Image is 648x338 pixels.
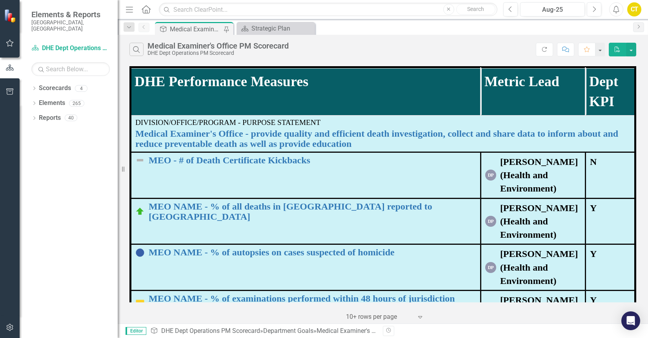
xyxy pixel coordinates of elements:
[456,4,495,15] button: Search
[149,247,476,257] a: MEO NAME - % of autopsies on cases suspected of homicide
[31,19,110,32] small: [GEOGRAPHIC_DATA], [GEOGRAPHIC_DATA]
[131,152,481,198] td: Double-Click to Edit Right Click for Context Menu
[39,114,61,123] a: Reports
[161,327,260,334] a: DHE Dept Operations PM Scorecard
[69,100,84,107] div: 265
[135,155,145,165] img: Not Defined
[590,157,597,167] span: N
[263,327,313,334] a: Department Goals
[65,115,77,121] div: 40
[485,170,496,181] div: DP
[31,10,110,19] span: Elements & Reports
[31,44,110,53] a: DHE Dept Operations PM Scorecard
[586,291,635,337] td: Double-Click to Edit
[135,128,630,149] a: Medical Examiner's Office - provide quality and efficient death investigation, collect and share ...
[131,244,481,291] td: Double-Click to Edit Right Click for Context Menu
[159,3,497,16] input: Search ClearPoint...
[523,5,582,14] div: Aug-25
[586,198,635,244] td: Double-Click to Edit
[135,299,145,309] img: Caution
[131,291,481,337] td: Double-Click to Edit Right Click for Context Menu
[251,23,313,33] div: Strategic Plan
[485,216,496,227] div: DP
[500,247,581,287] div: [PERSON_NAME] (Health and Environment)
[590,249,597,259] span: Y
[590,295,597,305] span: Y
[500,155,581,195] div: [PERSON_NAME] (Health and Environment)
[31,62,110,76] input: Search Below...
[481,152,585,198] td: Double-Click to Edit
[147,50,289,56] div: DHE Dept Operations PM Scorecard
[481,198,585,244] td: Double-Click to Edit
[170,24,222,34] div: Medical Examiner's Office PM Scorecard
[590,203,597,213] span: Y
[135,118,630,127] div: Division/Office/Program - Purpose Statement
[75,85,87,92] div: 4
[520,2,585,16] button: Aug-25
[147,42,289,50] div: Medical Examiner's Office PM Scorecard
[131,115,635,152] td: Double-Click to Edit Right Click for Context Menu
[481,244,585,291] td: Double-Click to Edit
[500,293,581,334] div: [PERSON_NAME] (Health and Environment)
[135,248,145,257] img: No Information
[627,2,641,16] button: CT
[481,291,585,337] td: Double-Click to Edit
[150,327,377,336] div: » »
[126,327,146,335] span: Editor
[4,9,18,23] img: ClearPoint Strategy
[467,6,484,12] span: Search
[135,207,145,216] img: On Target
[500,201,581,242] div: [PERSON_NAME] (Health and Environment)
[131,198,481,244] td: Double-Click to Edit Right Click for Context Menu
[317,327,428,334] div: Medical Examiner's Office PM Scorecard
[39,84,71,93] a: Scorecards
[39,99,65,108] a: Elements
[485,262,496,273] div: DP
[149,155,476,165] a: MEO - # of Death Certificate Kickbacks
[238,23,313,33] a: Strategic Plan
[149,201,476,222] a: MEO NAME - % of all deaths in [GEOGRAPHIC_DATA] reported to [GEOGRAPHIC_DATA]
[621,311,640,330] div: Open Intercom Messenger
[586,244,635,291] td: Double-Click to Edit
[586,152,635,198] td: Double-Click to Edit
[149,293,476,314] a: MEO NAME - % of examinations performed within 48 hours of jurisdiction acceptance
